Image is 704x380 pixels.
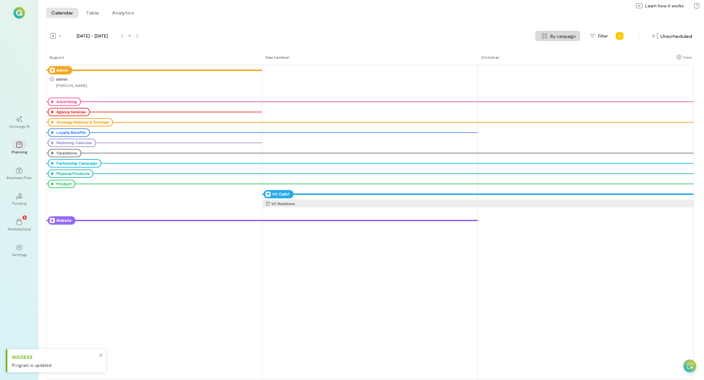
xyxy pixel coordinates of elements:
[7,175,32,180] div: Business Plan
[48,118,113,126] div: Growegy Webinar & Tutorials
[48,66,72,74] div: Admin
[55,99,77,104] div: Advertising
[8,213,31,237] a: Marketplace
[50,82,261,89] div: [PERSON_NAME]
[262,54,291,65] a: August 2, 2025
[8,188,31,211] a: Funding
[55,171,89,176] div: Physical Products
[48,128,90,137] div: Loyalty Benefits
[675,53,694,62] div: Show columns
[683,54,692,60] div: View
[645,3,684,9] span: Learn how it works
[271,200,295,207] div: VC Relations
[12,362,97,368] div: Program is updated.
[55,130,86,135] div: Loyalty Benefits
[48,180,75,188] div: Product
[46,8,78,18] button: Calendar
[265,55,290,60] div: September
[55,109,86,115] div: Agency Services
[48,149,81,157] div: Operations
[48,98,81,106] div: Advertising
[54,76,261,82] span: admin
[48,159,101,168] div: Partnership Campaign
[66,33,118,39] span: [DATE] - [DATE]
[55,151,77,156] div: Operations
[81,8,104,18] button: Table
[12,149,27,154] div: Planning
[99,352,103,358] button: close
[55,181,72,186] div: Product
[55,68,68,73] div: Admin
[8,226,31,231] div: Marketplace
[271,192,290,197] div: VC Calls?
[55,161,98,166] div: Partnership Campaign
[49,55,64,60] div: August
[8,239,31,262] a: Settings
[48,139,96,147] div: Marketing Calendar
[8,162,31,185] a: Business Plan
[55,218,72,223] div: Website
[264,190,293,198] div: VC Calls?
[55,120,109,125] div: Growegy Webinar & Tutorials
[107,8,139,18] button: Analytics
[48,216,75,225] div: Website
[46,54,66,65] a: August 1, 2025
[55,140,92,145] div: Marketing Calendar
[651,31,694,41] div: Unscheduled
[8,111,31,134] a: Growegy AI
[48,108,90,116] div: Agency Services
[12,201,26,206] div: Funding
[481,55,500,60] div: October
[48,169,93,178] div: Physical Products
[598,33,608,39] span: Filter
[478,54,501,65] a: August 3, 2025
[12,354,97,360] div: Success
[24,214,25,220] span: 1
[12,252,27,257] div: Settings
[615,31,625,41] div: Add new
[9,124,30,129] div: Growegy AI
[550,33,576,39] span: By campaign
[8,136,31,160] a: Planning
